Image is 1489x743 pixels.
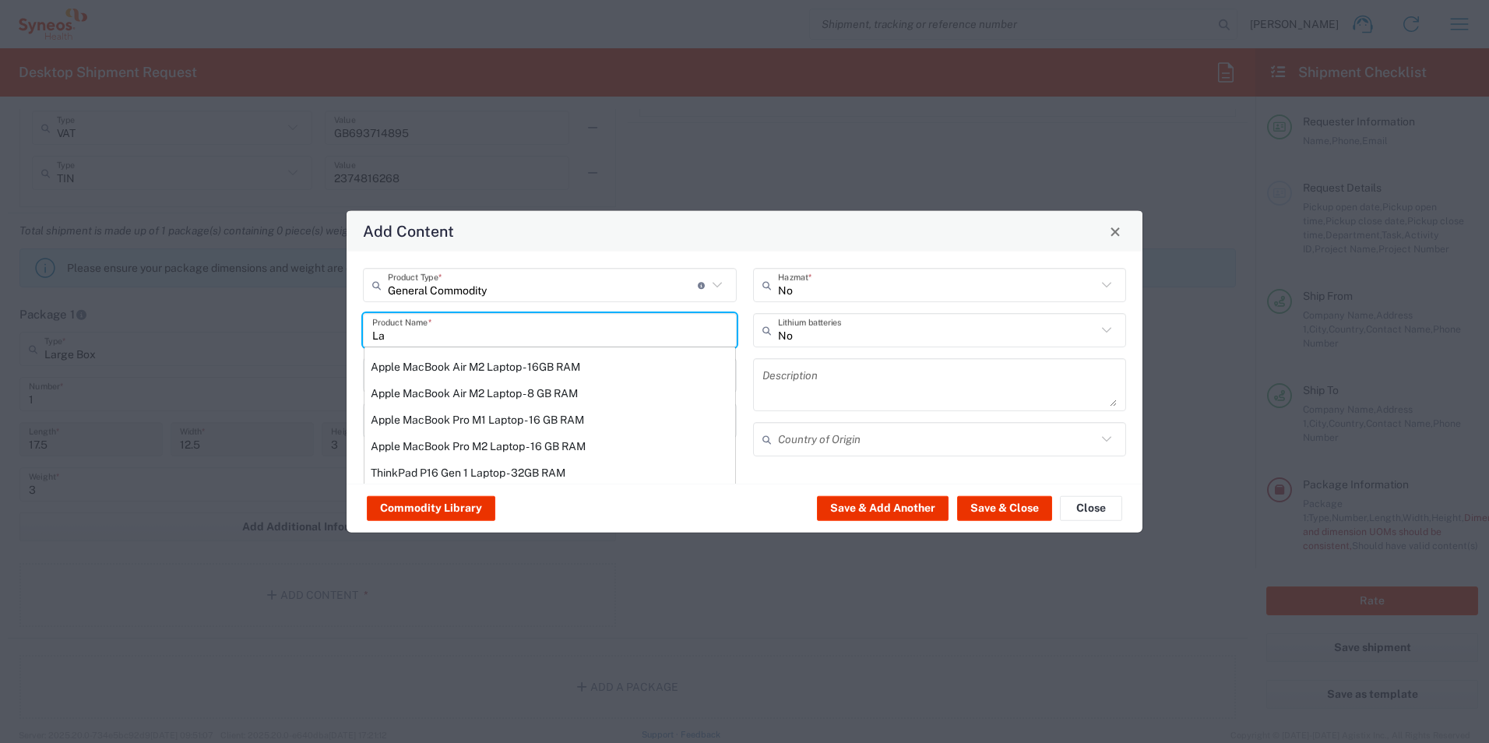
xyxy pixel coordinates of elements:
[817,495,949,520] button: Save & Add Another
[364,433,735,460] div: Apple MacBook Pro M2 Laptop - 16 GB RAM
[1060,495,1122,520] button: Close
[367,495,495,520] button: Commodity Library
[363,220,454,242] h4: Add Content
[364,460,735,486] div: ThinkPad P16 Gen 1 Laptop - 32GB RAM
[364,407,735,433] div: Apple MacBook Pro M1 Laptop - 16 GB RAM
[957,495,1052,520] button: Save & Close
[364,380,735,407] div: Apple MacBook Air M2 Laptop - 8 GB RAM
[1104,220,1126,242] button: Close
[364,354,735,380] div: Apple MacBook Air M2 Laptop - 16GB RAM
